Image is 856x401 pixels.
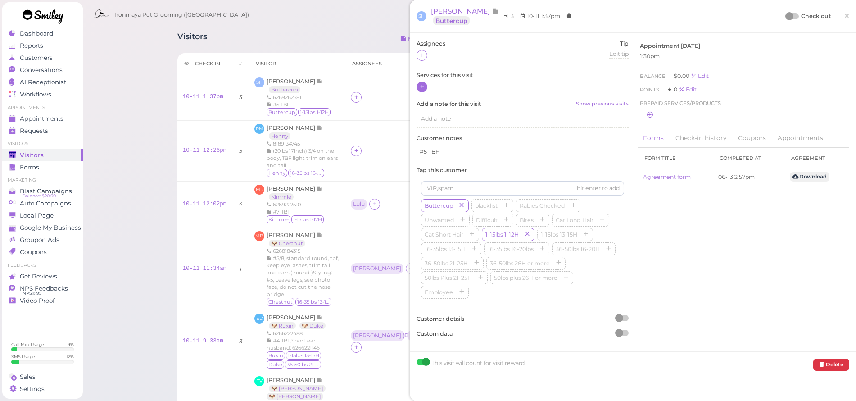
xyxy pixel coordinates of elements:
[844,9,850,22] span: ×
[2,222,83,234] a: Google My Business
[23,290,41,297] span: NPS® 95
[417,71,629,79] label: Services for this visit
[511,13,514,19] span: 3
[2,149,83,161] a: Visitors
[254,376,264,386] span: TV
[554,246,602,252] span: 36-50lbs 16-20H
[269,193,294,200] a: Kimmie
[267,78,317,85] span: [PERSON_NAME]
[2,246,83,258] a: Coupons
[183,338,223,344] a: 10-11 9:33am
[20,115,63,123] span: Appointments
[286,351,321,360] span: 1-15lbs 13-15H
[2,113,83,125] a: Appointments
[239,147,242,154] i: 5
[267,247,340,255] div: 6268184315
[288,169,324,177] span: 16-35lbs 16-20lbs
[609,40,629,48] label: Tip
[20,30,53,37] span: Dashboard
[492,7,498,15] span: Note
[254,124,264,134] span: RM
[291,215,324,223] span: 1-15lbs 1-12H
[423,217,456,223] span: Unwanted
[177,32,207,49] h1: Visitors
[2,210,83,222] a: Local Page
[269,322,296,329] a: 🐶 Ruxin
[267,314,330,329] a: [PERSON_NAME] 🐶 Ruxin 🐶 Duke
[417,330,629,338] label: Custom data
[638,148,713,169] th: Form title
[2,177,83,183] li: Marketing
[554,217,595,223] span: Cat Long Hair
[420,148,625,156] p: #5 TBF
[273,209,290,215] span: #7 TBF
[423,260,470,267] span: 36-50lbs 21-25H
[518,202,566,209] span: Rabies Checked
[713,169,784,185] td: 06-13 2:57pm
[11,354,35,360] div: SMS Usage
[431,7,501,26] a: [PERSON_NAME] Buttercup
[351,330,446,342] div: [PERSON_NAME] (Ruxin) Lulu (Duke)
[295,298,331,306] span: 16-35lbs 13-15H
[518,217,535,223] span: Bites
[267,232,322,246] a: [PERSON_NAME] 🐶 Chestnut
[417,100,629,108] label: Add a note for this visit
[267,298,294,306] span: Chestnut
[517,12,562,21] li: 10-11 1:37pm
[423,231,465,238] span: Cat Short Hair
[267,124,317,131] span: [PERSON_NAME]
[2,40,83,52] a: Reports
[417,166,629,174] label: Tag this customer
[2,197,83,210] a: Auto Campaigns
[267,360,284,369] span: Duke
[640,73,667,79] span: Balance
[267,255,339,297] span: #5/8, standard round, tbf, keep eye lashes, trim tail and ears ( round )Styling: #5, Leave legs, ...
[20,297,55,305] span: Video Proof
[254,314,264,324] span: ED
[254,185,264,195] span: MR
[691,73,709,79] div: Edit
[20,66,63,74] span: Conversations
[239,60,242,67] div: #
[2,234,83,246] a: Groupon Ads
[20,42,43,50] span: Reports
[492,274,559,281] span: 50lbs plus 26H or more
[640,42,700,50] label: Appointment [DATE]
[2,185,83,197] a: Blast Campaigns Balance: $20.00
[790,172,829,182] a: Download
[239,201,242,208] i: 4
[249,53,345,74] th: Visitor
[67,354,74,360] div: 12 %
[2,161,83,173] a: Forms
[177,53,232,74] th: Check in
[317,78,322,85] span: Note
[273,101,290,108] span: #5 TBF
[20,78,66,86] span: AI Receptionist
[2,270,83,283] a: Get Reviews
[20,385,45,393] span: Settings
[473,202,499,209] span: blacklist
[667,86,679,93] span: ★ 0
[421,115,451,122] span: Add a note
[417,315,629,323] label: Customer details
[2,52,83,64] a: Customers
[285,360,321,369] span: 36-50lbs 21-25H
[576,100,629,108] a: Show previous visits
[488,260,552,267] span: 36-50lbs 26H or more
[68,342,74,347] div: 9 %
[267,108,297,116] span: Buttercup
[267,337,320,351] span: #4 TBF,Short ear husband: 6266221146
[486,246,535,252] span: 16-35lbs 16-20lbs
[20,236,59,244] span: Groupon Ads
[267,169,287,177] span: Henny
[20,187,72,195] span: Blast Campaigns
[421,181,624,196] input: VIP,spam
[267,377,317,383] span: [PERSON_NAME]
[784,148,849,169] th: Agreement
[269,86,300,93] a: Buttercup
[353,333,403,339] div: [PERSON_NAME] ( Ruxin )
[239,338,242,345] i: 3
[267,314,317,321] span: [PERSON_NAME]
[484,231,521,238] span: 1-15lbs 1-12H
[269,385,326,392] a: 🐶 [PERSON_NAME]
